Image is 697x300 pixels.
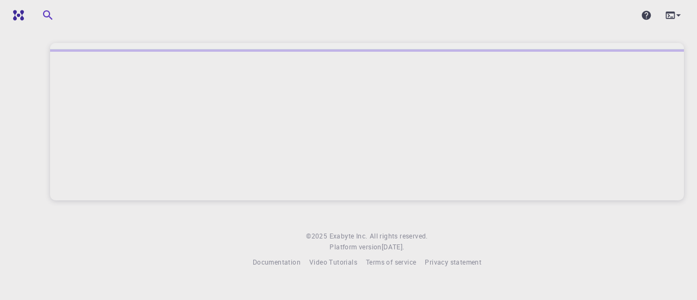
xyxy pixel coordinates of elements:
span: All rights reserved. [370,231,428,242]
a: Terms of service [366,257,416,268]
a: Privacy statement [425,257,481,268]
span: Platform version [329,242,381,253]
a: Video Tutorials [309,257,357,268]
span: Privacy statement [425,258,481,266]
img: logo [9,10,24,21]
span: [DATE] . [382,242,405,251]
span: Video Tutorials [309,258,357,266]
span: Terms of service [366,258,416,266]
a: Documentation [253,257,301,268]
span: Documentation [253,258,301,266]
span: Exabyte Inc. [329,231,368,240]
a: [DATE]. [382,242,405,253]
a: Exabyte Inc. [329,231,368,242]
span: © 2025 [306,231,329,242]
